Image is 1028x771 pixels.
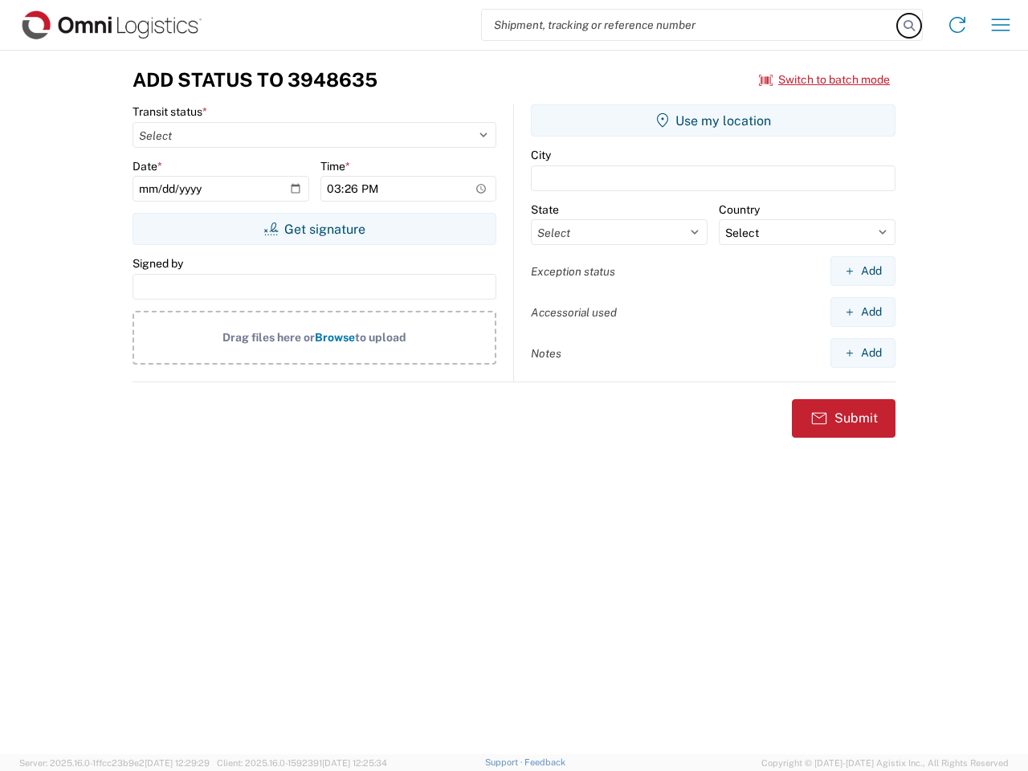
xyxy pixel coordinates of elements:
[830,338,895,368] button: Add
[830,256,895,286] button: Add
[761,756,1009,770] span: Copyright © [DATE]-[DATE] Agistix Inc., All Rights Reserved
[531,202,559,217] label: State
[320,159,350,173] label: Time
[482,10,898,40] input: Shipment, tracking or reference number
[355,331,406,344] span: to upload
[222,331,315,344] span: Drag files here or
[719,202,760,217] label: Country
[322,758,387,768] span: [DATE] 12:25:34
[217,758,387,768] span: Client: 2025.16.0-1592391
[133,159,162,173] label: Date
[792,399,895,438] button: Submit
[19,758,210,768] span: Server: 2025.16.0-1ffcc23b9e2
[133,104,207,119] label: Transit status
[759,67,890,93] button: Switch to batch mode
[133,213,496,245] button: Get signature
[531,104,895,137] button: Use my location
[485,757,525,767] a: Support
[133,256,183,271] label: Signed by
[531,346,561,361] label: Notes
[133,68,377,92] h3: Add Status to 3948635
[524,757,565,767] a: Feedback
[830,297,895,327] button: Add
[145,758,210,768] span: [DATE] 12:29:29
[531,305,617,320] label: Accessorial used
[531,264,615,279] label: Exception status
[531,148,551,162] label: City
[315,331,355,344] span: Browse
